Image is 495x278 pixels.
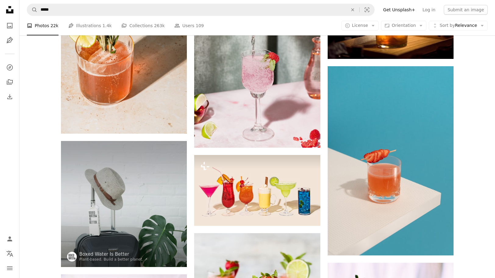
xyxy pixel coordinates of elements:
[4,91,16,103] a: Download History
[102,22,112,29] span: 1.4k
[4,262,16,274] button: Menu
[360,4,374,16] button: Visual search
[194,50,320,56] a: a pink drink being poured into a wine glass
[419,5,439,15] a: Log in
[328,66,454,255] img: clear drinking glass with brown liquid
[194,187,320,193] a: a group of different colored drinks sitting next to each other
[381,21,426,31] button: Orientation
[67,252,77,262] img: Go to Boxed Water Is Better's profile
[328,158,454,164] a: clear drinking glass with brown liquid
[444,5,488,15] button: Submit an image
[174,16,204,35] a: Users 109
[429,21,488,31] button: Sort byRelevance
[440,23,455,28] span: Sort by
[440,23,477,29] span: Relevance
[352,23,368,28] span: License
[27,4,37,16] button: Search Unsplash
[392,23,416,28] span: Orientation
[79,251,148,257] a: Boxed Water Is Better
[341,21,379,31] button: License
[61,141,187,267] img: A hat and Boxed Water carton sit on a suitcase
[379,5,419,15] a: Get Unsplash+
[61,201,187,207] a: A hat and Boxed Water carton sit on a suitcase
[4,20,16,32] a: Photos
[4,4,16,17] a: Home — Unsplash
[4,233,16,245] a: Log in / Sign up
[4,34,16,46] a: Illustrations
[196,22,204,29] span: 109
[346,4,359,16] button: Clear
[4,247,16,260] button: Language
[79,257,148,262] a: Plant-based. Build a better planet. ↗
[61,36,187,42] a: clear drinking glass with orange juice
[194,155,320,226] img: a group of different colored drinks sitting next to each other
[4,76,16,88] a: Collections
[121,16,165,35] a: Collections 263k
[68,16,112,35] a: Illustrations 1.4k
[27,4,375,16] form: Find visuals sitewide
[4,61,16,74] a: Explore
[154,22,165,29] span: 263k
